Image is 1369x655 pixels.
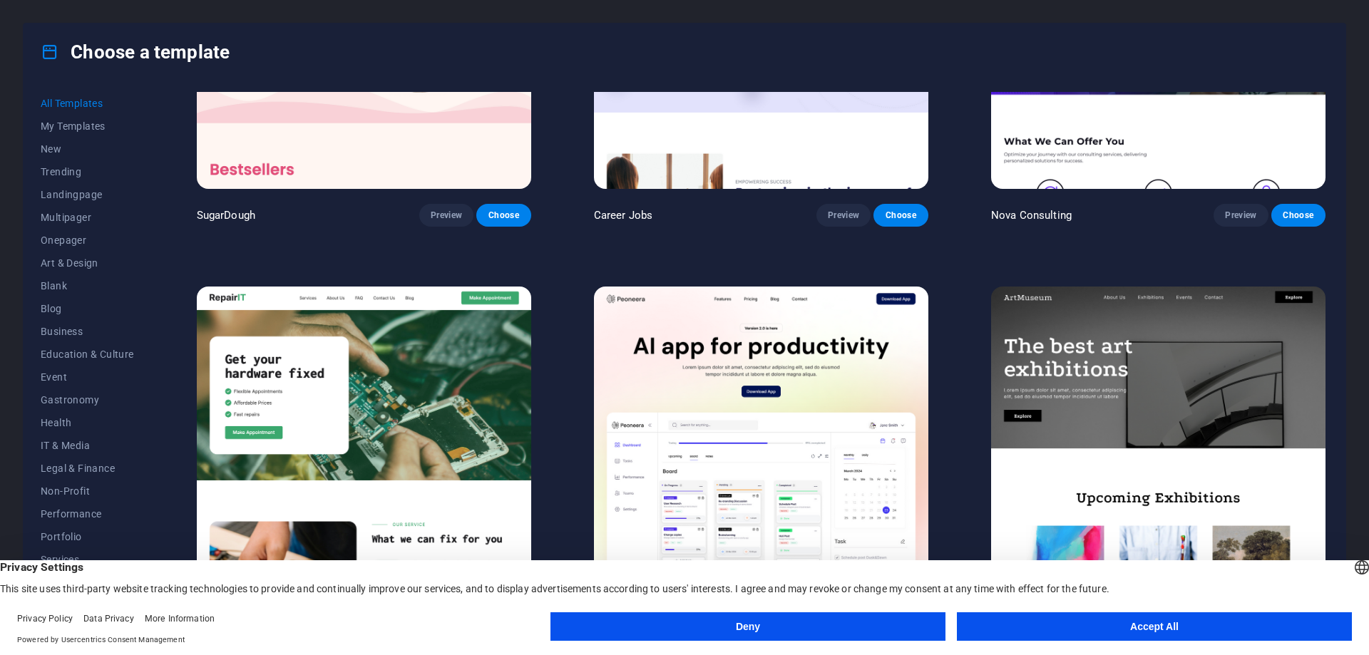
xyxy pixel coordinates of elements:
button: Preview [816,204,871,227]
button: New [41,138,134,160]
button: Trending [41,160,134,183]
span: Blank [41,280,134,292]
p: SugarDough [197,208,255,222]
span: Trending [41,166,134,177]
span: New [41,143,134,155]
button: Art & Design [41,252,134,274]
span: Choose [1283,210,1314,221]
button: Services [41,548,134,571]
span: Event [41,371,134,383]
button: All Templates [41,92,134,115]
span: Health [41,417,134,428]
button: Health [41,411,134,434]
span: Services [41,554,134,565]
span: IT & Media [41,440,134,451]
span: Choose [488,210,519,221]
span: Non-Profit [41,485,134,497]
button: Landingpage [41,183,134,206]
span: My Templates [41,120,134,132]
button: Preview [1214,204,1268,227]
button: Portfolio [41,525,134,548]
button: My Templates [41,115,134,138]
button: Non-Profit [41,480,134,502]
span: All Templates [41,98,134,109]
button: Blog [41,297,134,320]
button: Performance [41,502,134,525]
img: Peoneera [594,287,928,594]
button: Choose [1271,204,1326,227]
span: Portfolio [41,531,134,542]
span: Landingpage [41,189,134,200]
button: Choose [873,204,928,227]
button: Choose [476,204,530,227]
img: RepairIT [197,287,531,594]
span: Choose [885,210,916,221]
h4: Choose a template [41,41,230,63]
button: Onepager [41,229,134,252]
p: Career Jobs [594,208,653,222]
button: Multipager [41,206,134,229]
span: Gastronomy [41,394,134,406]
span: Business [41,326,134,337]
span: Art & Design [41,257,134,269]
button: Gastronomy [41,388,134,411]
button: IT & Media [41,434,134,457]
button: Legal & Finance [41,457,134,480]
button: Education & Culture [41,343,134,366]
span: Preview [828,210,859,221]
span: Multipager [41,212,134,223]
p: Nova Consulting [991,208,1072,222]
button: Preview [419,204,473,227]
img: Art Museum [991,287,1326,594]
span: Preview [431,210,462,221]
span: Blog [41,303,134,314]
span: Performance [41,508,134,520]
span: Onepager [41,234,134,246]
span: Legal & Finance [41,463,134,474]
button: Business [41,320,134,343]
span: Education & Culture [41,349,134,360]
button: Event [41,366,134,388]
span: Preview [1225,210,1256,221]
button: Blank [41,274,134,297]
